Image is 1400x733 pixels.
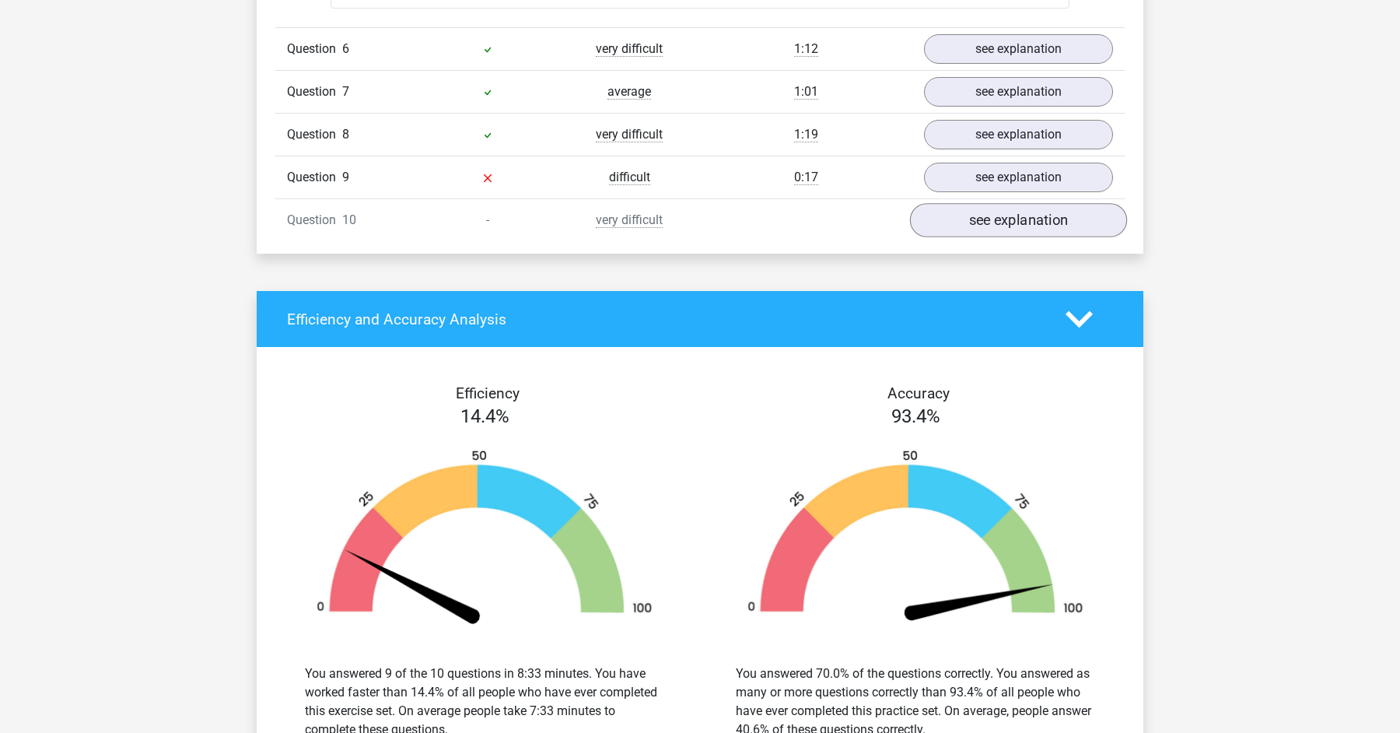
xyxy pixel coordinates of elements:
[292,449,677,627] img: 14.8ddbc2927675.png
[342,170,349,184] span: 9
[460,405,509,427] span: 14.4%
[342,84,349,99] span: 7
[287,168,342,187] span: Question
[287,82,342,101] span: Question
[287,384,688,402] h4: Efficiency
[924,120,1113,149] a: see explanation
[794,127,818,142] span: 1:19
[891,405,940,427] span: 93.4%
[607,84,651,100] span: average
[924,77,1113,107] a: see explanation
[596,127,663,142] span: very difficult
[609,170,650,185] span: difficult
[596,212,663,228] span: very difficult
[718,384,1119,402] h4: Accuracy
[924,34,1113,64] a: see explanation
[910,203,1127,237] a: see explanation
[287,125,342,144] span: Question
[794,41,818,57] span: 1:12
[794,170,818,185] span: 0:17
[342,127,349,142] span: 8
[417,211,558,230] div: -
[287,310,1042,328] h4: Efficiency and Accuracy Analysis
[924,163,1113,192] a: see explanation
[287,211,342,230] span: Question
[794,84,818,100] span: 1:01
[342,41,349,56] span: 6
[723,449,1108,627] img: 93.7c1f0b3fad9f.png
[287,40,342,58] span: Question
[342,212,356,227] span: 10
[596,41,663,57] span: very difficult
